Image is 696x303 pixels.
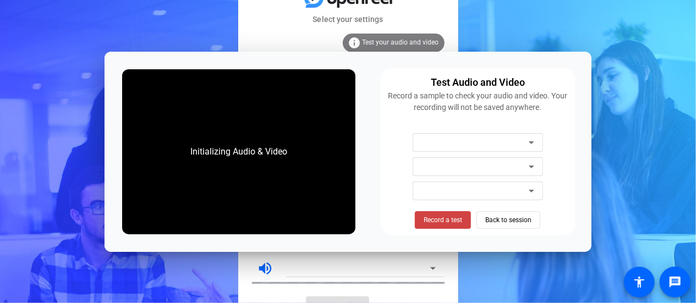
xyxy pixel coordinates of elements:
span: Back to session [485,210,531,230]
mat-icon: accessibility [633,276,646,289]
span: Record a test [424,215,462,225]
div: Test Audio and Video [431,75,525,90]
button: Back to session [476,211,540,229]
mat-icon: info [348,36,361,49]
button: Record a test [415,211,471,229]
span: Test your audio and video [363,38,439,46]
mat-icon: volume_up [257,260,274,277]
div: Initializing Audio & Video [179,134,298,169]
mat-icon: message [668,276,682,289]
mat-card-subtitle: Select your settings [238,13,458,25]
div: Record a sample to check your audio and video. Your recording will not be saved anywhere. [387,90,569,113]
